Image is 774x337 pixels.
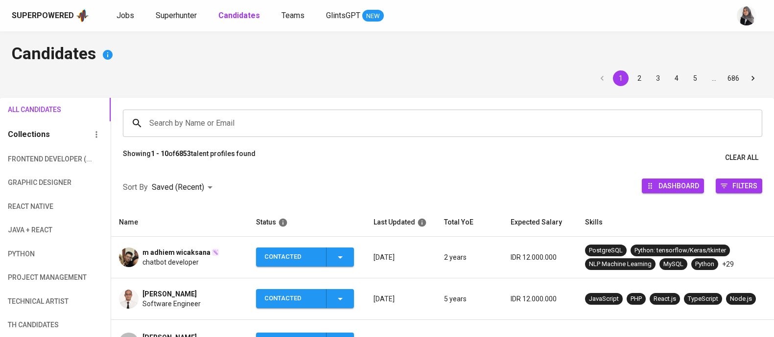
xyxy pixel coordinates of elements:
[650,70,666,86] button: Go to page 3
[76,8,89,23] img: app logo
[688,294,718,304] div: TypeScript
[730,294,752,304] div: Node.js
[722,259,734,269] p: +29
[119,247,139,267] img: 65e2944fef6075dded49c0d7ff5ed420.jpg
[152,179,216,197] div: Saved (Recent)
[8,104,60,116] span: All Candidates
[211,248,219,256] img: magic_wand.svg
[142,247,211,257] span: m adhiem wicaksana
[281,10,306,22] a: Teams
[8,248,60,260] span: python
[326,10,384,22] a: GlintsGPT NEW
[593,70,762,86] nav: pagination navigation
[366,208,436,237] th: Last Updated
[218,10,262,22] a: Candidates
[706,73,722,83] div: …
[256,247,354,267] button: Contacted
[8,319,60,331] span: TH candidates
[151,150,168,157] b: 1 - 10
[362,11,384,21] span: NEW
[444,294,495,304] p: 5 years
[589,294,619,304] div: JavaScript
[264,247,318,267] div: Contacted
[503,208,577,237] th: Expected Salary
[737,6,756,25] img: sinta.windasari@glints.com
[12,10,74,22] div: Superpowered
[8,177,60,189] span: Graphic Designer
[745,70,761,86] button: Go to next page
[123,149,256,167] p: Showing of talent profiles found
[732,179,757,192] span: Filters
[156,10,199,22] a: Superhunter
[725,152,758,164] span: Clear All
[632,70,647,86] button: Go to page 2
[374,294,428,304] p: [DATE]
[8,271,60,284] span: Project Management
[631,294,642,304] div: PHP
[8,224,60,236] span: Java + React
[589,260,652,269] div: NLP Machine Learning
[119,289,139,309] img: 08b68999023e83a7af9bd83ba91ec25e.jpg
[444,252,495,262] p: 2 years
[725,70,742,86] button: Go to page 686
[12,8,89,23] a: Superpoweredapp logo
[256,289,354,308] button: Contacted
[8,201,60,213] span: React Native
[8,128,50,141] h6: Collections
[152,181,204,193] p: Saved (Recent)
[142,289,197,299] span: [PERSON_NAME]
[634,246,726,255] div: Python: tensorflow/Keras/tkinter
[613,70,629,86] button: page 1
[142,257,199,267] span: chatbot developer
[175,150,191,157] b: 6853
[511,294,569,304] p: IDR 12.000.000
[123,181,148,193] p: Sort By
[669,70,684,86] button: Go to page 4
[326,11,360,20] span: GlintsGPT
[687,70,703,86] button: Go to page 5
[511,252,569,262] p: IDR 12.000.000
[156,11,197,20] span: Superhunter
[117,10,136,22] a: Jobs
[436,208,503,237] th: Total YoE
[654,294,676,304] div: React.js
[642,179,704,193] button: Dashboard
[374,252,428,262] p: [DATE]
[721,149,762,167] button: Clear All
[589,246,623,255] div: PostgreSQL
[117,11,134,20] span: Jobs
[716,179,762,193] button: Filters
[8,295,60,308] span: technical artist
[248,208,366,237] th: Status
[264,289,318,308] div: Contacted
[142,299,201,309] span: Software Engineer
[281,11,305,20] span: Teams
[663,260,683,269] div: MySQL
[695,260,714,269] div: Python
[12,43,762,67] h4: Candidates
[111,208,248,237] th: Name
[8,153,60,165] span: Frontend Developer (...
[218,11,260,20] b: Candidates
[658,179,699,192] span: Dashboard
